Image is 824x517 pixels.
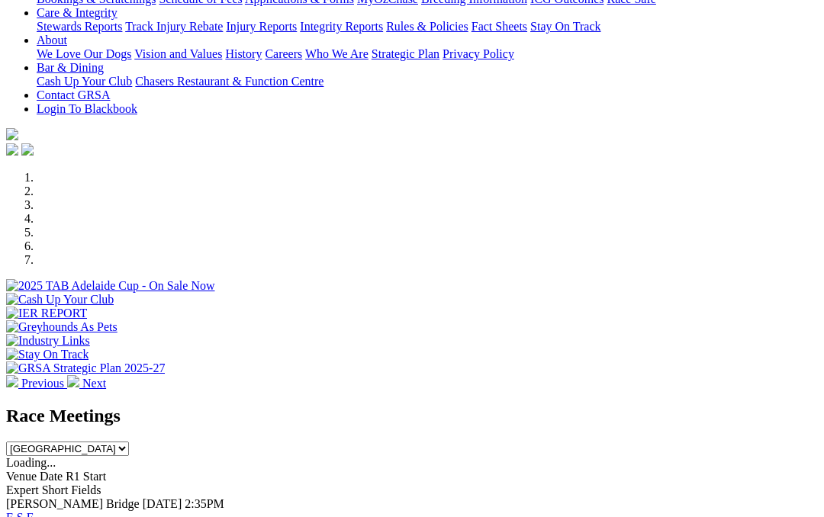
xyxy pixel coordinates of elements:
div: Care & Integrity [37,20,818,34]
a: Stewards Reports [37,20,122,33]
span: [PERSON_NAME] Bridge [6,497,140,510]
a: Privacy Policy [443,47,514,60]
h2: Race Meetings [6,406,818,426]
img: 2025 TAB Adelaide Cup - On Sale Now [6,279,215,293]
span: R1 Start [66,470,106,483]
a: Login To Blackbook [37,102,137,115]
a: Fact Sheets [472,20,527,33]
a: Bar & Dining [37,61,104,74]
img: Greyhounds As Pets [6,320,117,334]
a: Integrity Reports [300,20,383,33]
div: Bar & Dining [37,75,818,88]
a: Vision and Values [134,47,222,60]
a: Strategic Plan [372,47,439,60]
span: 2:35PM [185,497,224,510]
img: chevron-left-pager-white.svg [6,375,18,387]
img: chevron-right-pager-white.svg [67,375,79,387]
span: Date [40,470,63,483]
span: Previous [21,377,64,390]
a: History [225,47,262,60]
a: About [37,34,67,47]
a: Care & Integrity [37,6,117,19]
img: twitter.svg [21,143,34,156]
span: Fields [71,483,101,496]
img: Industry Links [6,334,90,348]
img: Stay On Track [6,348,89,361]
a: Track Injury Rebate [125,20,223,33]
img: logo-grsa-white.png [6,128,18,140]
a: Careers [265,47,302,60]
img: Cash Up Your Club [6,293,114,307]
span: Expert [6,483,39,496]
span: Short [42,483,69,496]
span: Venue [6,470,37,483]
img: IER REPORT [6,307,87,320]
a: Who We Are [305,47,369,60]
span: Next [82,377,106,390]
img: facebook.svg [6,143,18,156]
img: GRSA Strategic Plan 2025-27 [6,361,165,375]
a: Contact GRSA [37,88,110,101]
a: We Love Our Dogs [37,47,131,60]
a: Stay On Track [530,20,600,33]
a: Next [67,377,106,390]
span: [DATE] [143,497,182,510]
a: Cash Up Your Club [37,75,132,88]
a: Injury Reports [226,20,297,33]
a: Previous [6,377,67,390]
a: Rules & Policies [386,20,468,33]
div: About [37,47,818,61]
span: Loading... [6,456,56,469]
a: Chasers Restaurant & Function Centre [135,75,323,88]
